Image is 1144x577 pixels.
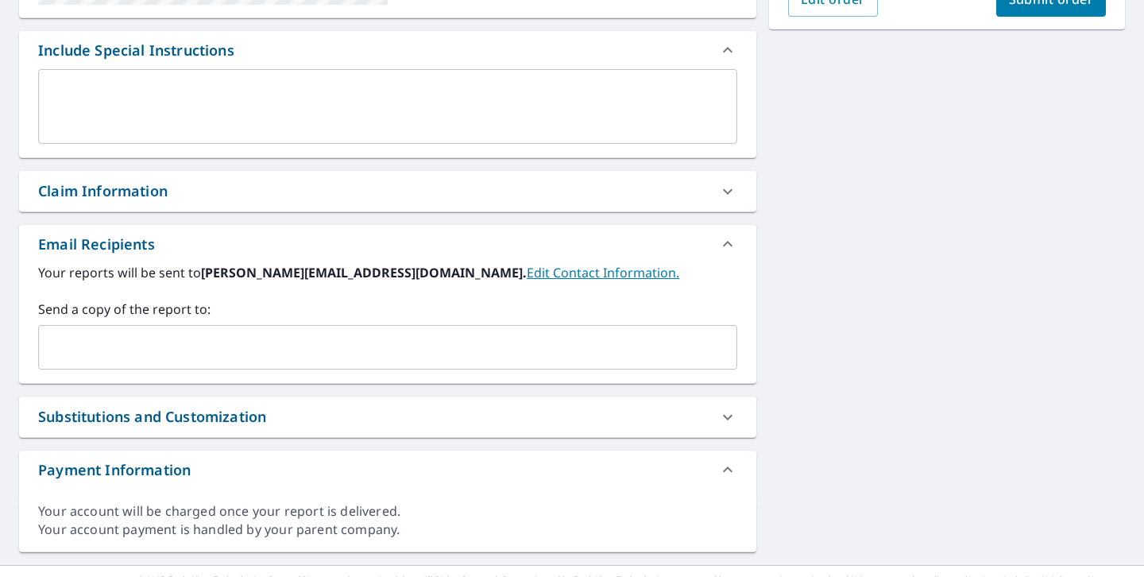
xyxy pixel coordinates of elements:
b: [PERSON_NAME][EMAIL_ADDRESS][DOMAIN_NAME]. [201,264,527,281]
div: Include Special Instructions [38,40,234,61]
label: Send a copy of the report to: [38,300,737,319]
div: Payment Information [38,459,191,481]
div: Include Special Instructions [19,31,756,69]
div: Your account will be charged once your report is delivered. [38,502,737,521]
a: EditContactInfo [527,264,679,281]
div: Email Recipients [19,225,756,263]
div: Claim Information [38,180,168,202]
div: Claim Information [19,171,756,211]
div: Substitutions and Customization [19,397,756,437]
div: Email Recipients [38,234,155,255]
label: Your reports will be sent to [38,263,737,282]
div: Payment Information [19,451,756,489]
div: Substitutions and Customization [38,406,266,428]
div: Your account payment is handled by your parent company. [38,521,737,539]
